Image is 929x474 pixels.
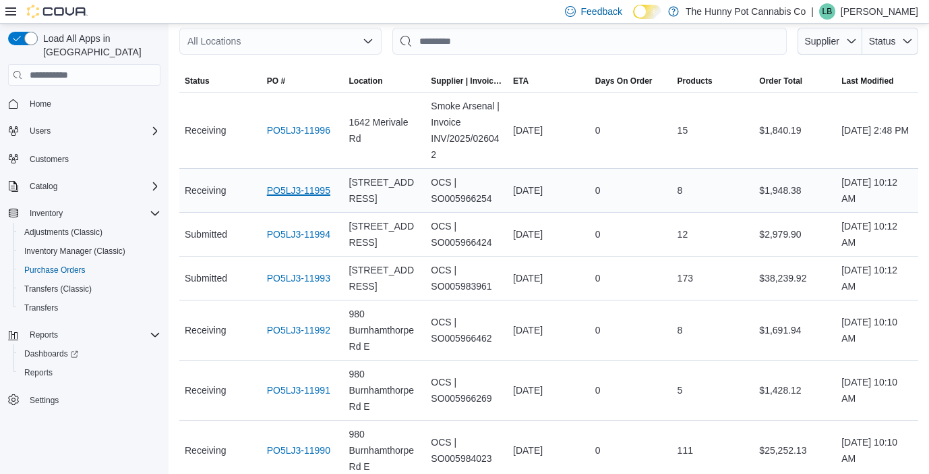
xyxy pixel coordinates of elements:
[836,213,918,256] div: [DATE] 10:12 AM
[678,182,683,199] span: 8
[425,169,508,212] div: OCS | SO005966254
[425,257,508,300] div: OCS | SO005983961
[836,429,918,472] div: [DATE] 10:10 AM
[836,257,918,300] div: [DATE] 10:12 AM
[508,70,590,92] button: ETA
[754,437,836,464] div: $25,252.13
[185,182,226,199] span: Receiving
[425,213,508,256] div: OCS | SO005966424
[24,96,57,112] a: Home
[24,227,102,238] span: Adjustments (Classic)
[13,363,166,382] button: Reports
[3,122,166,140] button: Users
[19,243,131,259] a: Inventory Manager (Classic)
[30,181,57,192] span: Catalog
[633,19,634,20] span: Dark Mode
[24,151,74,167] a: Customers
[185,382,226,398] span: Receiving
[678,76,713,86] span: Products
[30,154,69,165] span: Customers
[3,94,166,113] button: Home
[19,346,160,362] span: Dashboards
[508,377,590,404] div: [DATE]
[19,262,91,278] a: Purchase Orders
[836,369,918,412] div: [DATE] 10:10 AM
[19,365,160,381] span: Reports
[349,174,421,207] span: [STREET_ADDRESS]
[678,442,693,458] span: 111
[24,123,160,139] span: Users
[841,3,918,20] p: [PERSON_NAME]
[24,150,160,167] span: Customers
[19,262,160,278] span: Purchase Orders
[822,3,833,20] span: LB
[754,265,836,292] div: $38,239.92
[595,382,601,398] span: 0
[508,117,590,144] div: [DATE]
[19,243,160,259] span: Inventory Manager (Classic)
[513,76,529,86] span: ETA
[508,177,590,204] div: [DATE]
[27,5,88,18] img: Cova
[392,28,787,55] input: This is a search bar. After typing your query, hit enter to filter the results lower in the page.
[13,261,166,280] button: Purchase Orders
[267,442,330,458] a: PO5LJ3-11990
[595,76,653,86] span: Days On Order
[19,300,160,316] span: Transfers
[185,322,226,338] span: Receiving
[19,300,63,316] a: Transfers
[754,377,836,404] div: $1,428.12
[24,367,53,378] span: Reports
[267,226,330,242] a: PO5LJ3-11994
[508,221,590,248] div: [DATE]
[581,5,622,18] span: Feedback
[754,117,836,144] div: $1,840.19
[363,36,373,47] button: Open list of options
[678,270,693,286] span: 173
[836,169,918,212] div: [DATE] 10:12 AM
[425,369,508,412] div: OCS | SO005966269
[678,382,683,398] span: 5
[267,182,330,199] a: PO5LJ3-11995
[13,223,166,242] button: Adjustments (Classic)
[13,280,166,298] button: Transfers (Classic)
[185,122,226,138] span: Receiving
[24,284,92,294] span: Transfers (Classic)
[24,95,160,112] span: Home
[30,126,51,136] span: Users
[595,182,601,199] span: 0
[13,344,166,363] a: Dashboards
[179,70,262,92] button: Status
[431,76,502,86] span: Supplier | Invoice Number
[349,366,421,415] span: 980 Burnhamthorpe Rd E
[349,306,421,354] span: 980 Burnhamthorpe Rd E
[425,93,508,168] div: Smoke Arsenal | Invoice INV/2025/026042
[185,270,227,286] span: Submitted
[3,325,166,344] button: Reports
[3,177,166,196] button: Catalog
[19,281,97,297] a: Transfers (Classic)
[349,76,383,86] div: Location
[267,122,330,138] a: PO5LJ3-11996
[24,205,68,221] button: Inventory
[19,224,160,240] span: Adjustments (Classic)
[595,442,601,458] span: 0
[24,302,58,313] span: Transfers
[13,242,166,261] button: Inventory Manager (Classic)
[24,246,125,257] span: Inventory Manager (Classic)
[686,3,806,20] p: The Hunny Pot Cannabis Co
[595,226,601,242] span: 0
[262,70,344,92] button: PO #
[805,36,839,47] span: Supplier
[30,99,51,109] span: Home
[678,226,688,242] span: 12
[24,123,56,139] button: Users
[425,429,508,472] div: OCS | SO005984023
[3,149,166,168] button: Customers
[678,122,688,138] span: 15
[425,70,508,92] button: Supplier | Invoice Number
[508,437,590,464] div: [DATE]
[19,365,58,381] a: Reports
[30,208,63,219] span: Inventory
[19,224,108,240] a: Adjustments (Classic)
